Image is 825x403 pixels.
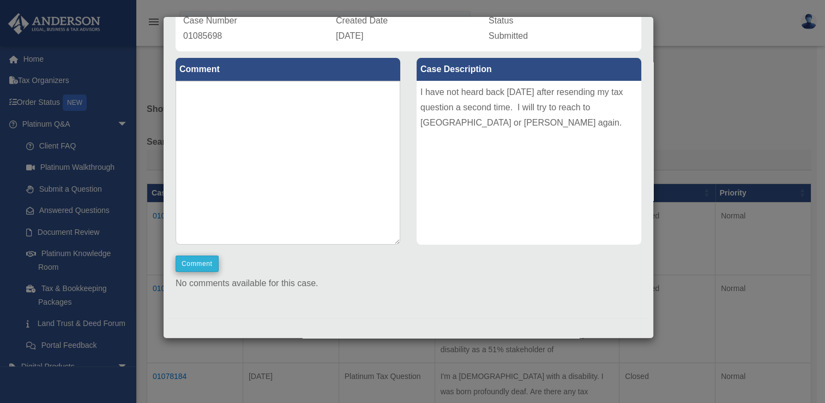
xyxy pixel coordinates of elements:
[489,31,528,40] span: Submitted
[176,256,219,272] button: Comment
[183,31,222,40] span: 01085698
[176,58,400,81] label: Comment
[183,16,237,25] span: Case Number
[489,16,513,25] span: Status
[417,81,641,245] div: I have not heard back [DATE] after resending my tax question a second time. I will try to reach t...
[336,31,363,40] span: [DATE]
[336,16,388,25] span: Created Date
[176,276,641,291] p: No comments available for this case.
[417,58,641,81] label: Case Description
